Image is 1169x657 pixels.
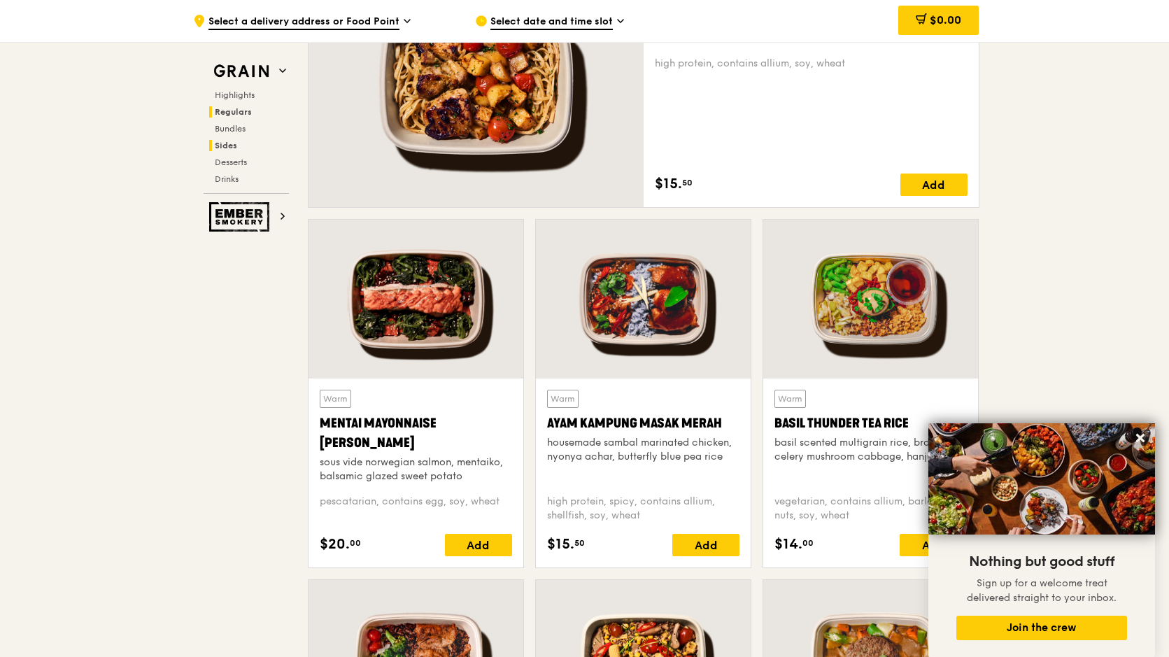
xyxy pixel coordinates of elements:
[215,141,237,150] span: Sides
[215,90,255,100] span: Highlights
[774,534,802,555] span: $14.
[655,57,968,71] div: high protein, contains allium, soy, wheat
[1129,427,1152,449] button: Close
[547,495,739,523] div: high protein, spicy, contains allium, shellfish, soy, wheat
[490,15,613,30] span: Select date and time slot
[682,177,693,188] span: 50
[969,553,1114,570] span: Nothing but good stuff
[215,124,246,134] span: Bundles
[209,59,274,84] img: Grain web logo
[215,107,252,117] span: Regulars
[774,495,967,523] div: vegetarian, contains allium, barley, egg, nuts, soy, wheat
[209,202,274,232] img: Ember Smokery web logo
[900,174,968,196] div: Add
[547,390,579,408] div: Warm
[320,390,351,408] div: Warm
[350,537,361,549] span: 00
[574,537,585,549] span: 50
[208,15,399,30] span: Select a delivery address or Food Point
[774,414,967,433] div: Basil Thunder Tea Rice
[445,534,512,556] div: Add
[320,414,512,453] div: Mentai Mayonnaise [PERSON_NAME]
[547,534,574,555] span: $15.
[215,174,239,184] span: Drinks
[930,13,961,27] span: $0.00
[774,390,806,408] div: Warm
[320,495,512,523] div: pescatarian, contains egg, soy, wheat
[928,423,1155,535] img: DSC07876-Edit02-Large.jpeg
[547,414,739,433] div: Ayam Kampung Masak Merah
[655,174,682,195] span: $15.
[215,157,247,167] span: Desserts
[547,436,739,464] div: housemade sambal marinated chicken, nyonya achar, butterfly blue pea rice
[320,455,512,483] div: sous vide norwegian salmon, mentaiko, balsamic glazed sweet potato
[672,534,739,556] div: Add
[967,577,1117,604] span: Sign up for a welcome treat delivered straight to your inbox.
[956,616,1127,640] button: Join the crew
[802,537,814,549] span: 00
[774,436,967,464] div: basil scented multigrain rice, braised celery mushroom cabbage, hanjuku egg
[900,534,967,556] div: Add
[320,534,350,555] span: $20.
